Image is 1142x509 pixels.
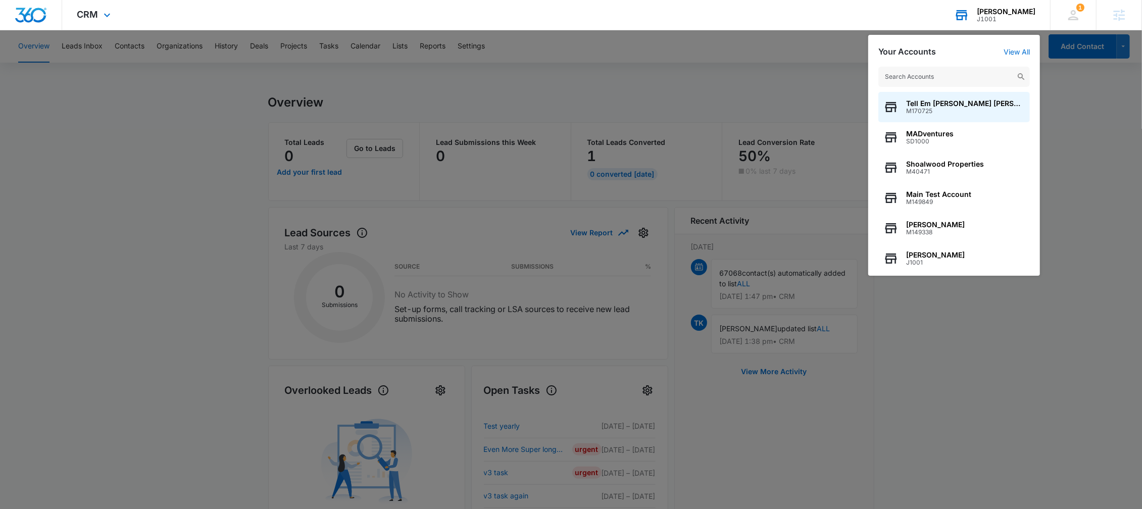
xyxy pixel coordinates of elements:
button: Main Test AccountM149849 [878,183,1030,213]
div: account name [977,8,1035,16]
span: Shoalwood Properties [906,160,984,168]
span: M40471 [906,168,984,175]
button: [PERSON_NAME]J1001 [878,243,1030,274]
span: MADventures [906,130,954,138]
button: MADventuresSD1000 [878,122,1030,152]
button: Tell Em [PERSON_NAME] [PERSON_NAME]M170725 [878,92,1030,122]
span: M149849 [906,198,971,206]
span: SD1000 [906,138,954,145]
div: notifications count [1076,4,1084,12]
button: Shoalwood PropertiesM40471 [878,152,1030,183]
input: Search Accounts [878,67,1030,87]
h2: Your Accounts [878,47,936,57]
span: [PERSON_NAME] [906,221,965,229]
span: Main Test Account [906,190,971,198]
button: [PERSON_NAME]M149338 [878,213,1030,243]
a: View All [1004,47,1030,56]
span: M149338 [906,229,965,236]
span: CRM [77,9,98,20]
span: M170725 [906,108,1025,115]
span: 1 [1076,4,1084,12]
span: [PERSON_NAME] [906,251,965,259]
div: account id [977,16,1035,23]
span: Tell Em [PERSON_NAME] [PERSON_NAME] [906,99,1025,108]
span: J1001 [906,259,965,266]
